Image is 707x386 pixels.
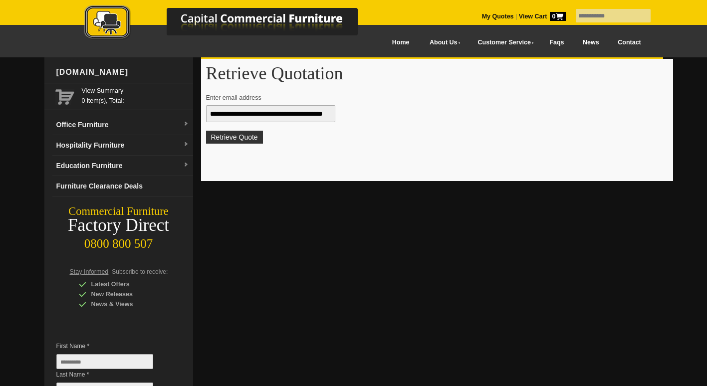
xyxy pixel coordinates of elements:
[79,299,174,309] div: News & Views
[573,31,608,54] a: News
[482,13,514,20] a: My Quotes
[70,268,109,275] span: Stay Informed
[56,354,153,369] input: First Name *
[52,176,193,196] a: Furniture Clearance Deals
[44,232,193,251] div: 0800 800 507
[467,31,540,54] a: Customer Service
[550,12,566,21] span: 0
[112,268,168,275] span: Subscribe to receive:
[183,142,189,148] img: dropdown
[206,64,668,83] h1: Retrieve Quotation
[82,86,189,104] span: 0 item(s), Total:
[52,57,193,87] div: [DOMAIN_NAME]
[608,31,650,54] a: Contact
[57,5,406,41] img: Capital Commercial Furniture Logo
[52,135,193,156] a: Hospitality Furnituredropdown
[540,31,574,54] a: Faqs
[79,289,174,299] div: New Releases
[56,341,168,351] span: First Name *
[517,13,565,20] a: View Cart0
[206,93,659,103] p: Enter email address
[183,162,189,168] img: dropdown
[419,31,467,54] a: About Us
[206,131,263,144] button: Retrieve Quote
[52,115,193,135] a: Office Furnituredropdown
[56,370,168,380] span: Last Name *
[82,86,189,96] a: View Summary
[44,218,193,232] div: Factory Direct
[183,121,189,127] img: dropdown
[52,156,193,176] a: Education Furnituredropdown
[44,204,193,218] div: Commercial Furniture
[57,5,406,44] a: Capital Commercial Furniture Logo
[79,279,174,289] div: Latest Offers
[519,13,566,20] strong: View Cart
